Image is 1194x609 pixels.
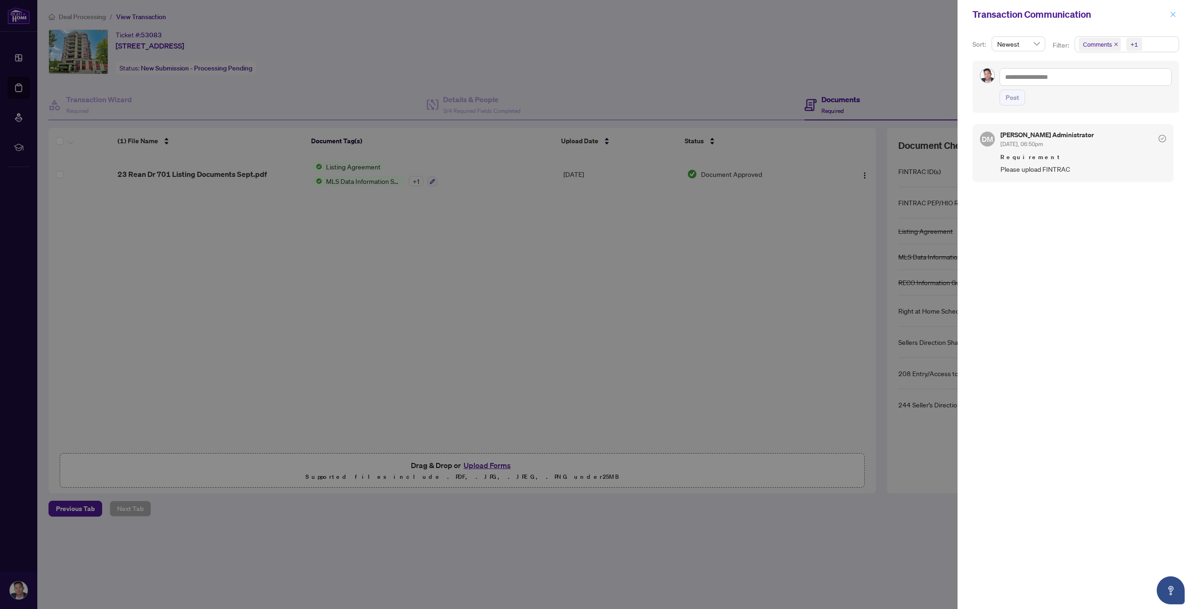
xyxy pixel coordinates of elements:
h5: [PERSON_NAME] Administrator [1000,132,1094,138]
div: Transaction Communication [972,7,1167,21]
span: DM [982,133,993,145]
span: Please upload FINTRAC [1000,164,1166,175]
span: Newest [997,37,1040,51]
button: Post [1000,90,1025,105]
div: +1 [1131,40,1138,49]
span: check-circle [1159,135,1166,142]
span: [DATE], 06:50pm [1000,140,1043,147]
p: Sort: [972,39,988,49]
span: Comments [1083,40,1112,49]
span: close [1114,42,1118,47]
p: Filter: [1053,40,1070,50]
span: Comments [1079,38,1121,51]
img: Profile Icon [980,69,994,83]
button: Open asap [1157,576,1185,604]
span: close [1170,11,1176,18]
span: Requirement [1000,153,1166,162]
